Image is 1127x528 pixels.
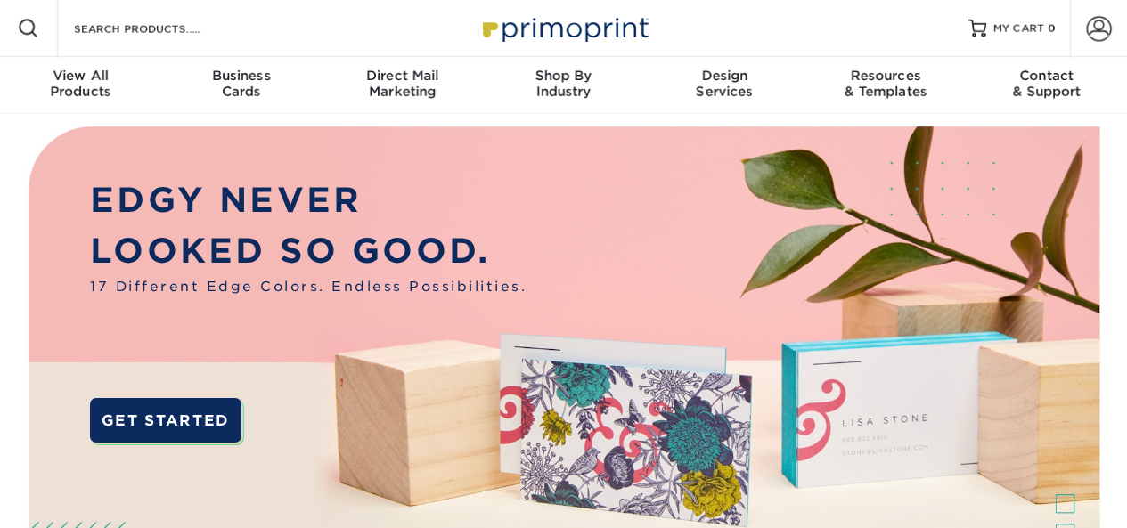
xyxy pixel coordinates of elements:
[161,68,323,100] div: Cards
[72,18,246,39] input: SEARCH PRODUCTS.....
[161,68,323,84] span: Business
[644,68,805,84] span: Design
[993,21,1044,37] span: MY CART
[483,57,644,114] a: Shop ByIndustry
[805,68,967,84] span: Resources
[966,68,1127,100] div: & Support
[805,68,967,100] div: & Templates
[90,226,527,277] p: LOOKED SO GOOD.
[483,68,644,84] span: Shop By
[475,9,653,47] img: Primoprint
[966,57,1127,114] a: Contact& Support
[161,57,323,114] a: BusinessCards
[322,57,483,114] a: Direct MailMarketing
[1048,22,1056,35] span: 0
[483,68,644,100] div: Industry
[966,68,1127,84] span: Contact
[90,277,527,297] span: 17 Different Edge Colors. Endless Possibilities.
[644,57,805,114] a: DesignServices
[805,57,967,114] a: Resources& Templates
[90,398,241,443] a: GET STARTED
[644,68,805,100] div: Services
[322,68,483,100] div: Marketing
[90,175,527,226] p: EDGY NEVER
[322,68,483,84] span: Direct Mail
